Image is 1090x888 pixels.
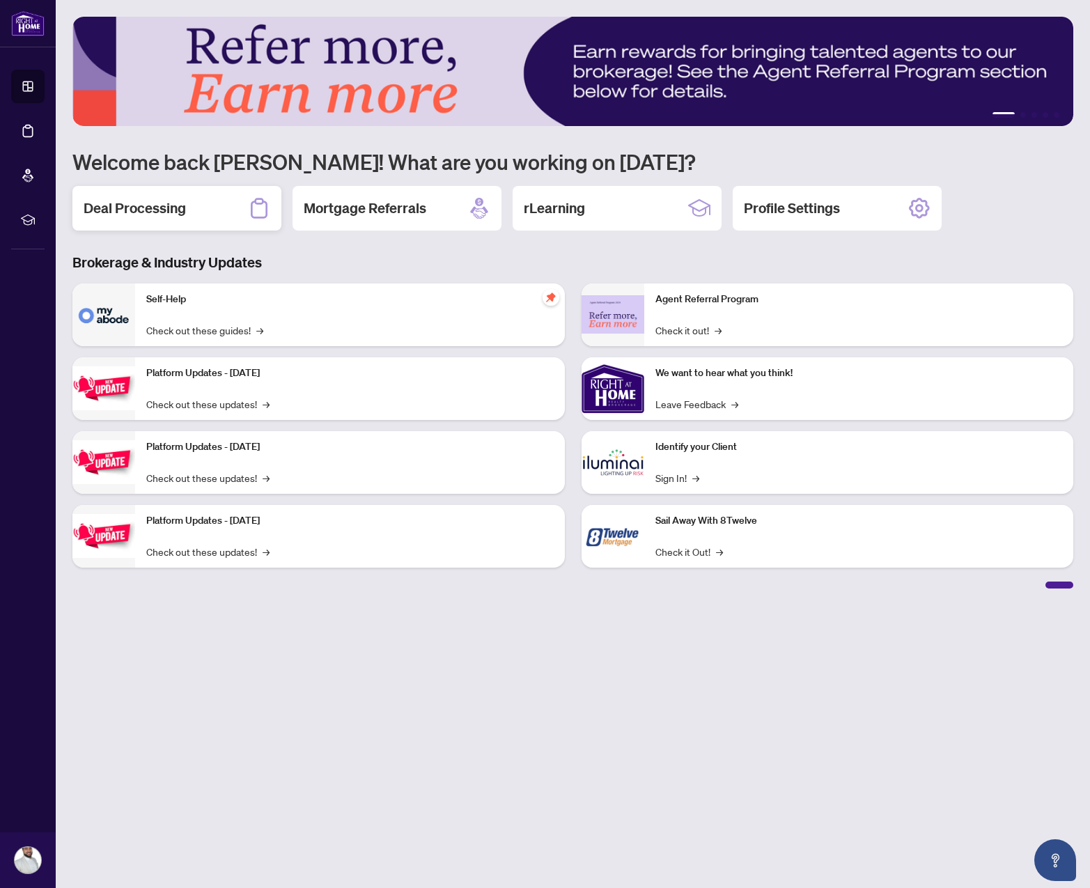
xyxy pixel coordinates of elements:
[72,17,1073,126] img: Slide 0
[524,198,585,218] h2: rLearning
[715,322,722,338] span: →
[263,470,270,485] span: →
[72,283,135,346] img: Self-Help
[655,544,723,559] a: Check it Out!→
[146,322,263,338] a: Check out these guides!→
[72,366,135,410] img: Platform Updates - July 21, 2025
[146,513,554,529] p: Platform Updates - [DATE]
[582,295,644,334] img: Agent Referral Program
[1034,839,1076,881] button: Open asap
[582,431,644,494] img: Identify your Client
[146,396,270,412] a: Check out these updates!→
[655,292,1063,307] p: Agent Referral Program
[146,292,554,307] p: Self-Help
[263,544,270,559] span: →
[72,514,135,558] img: Platform Updates - June 23, 2025
[1054,112,1059,118] button: 5
[146,470,270,485] a: Check out these updates!→
[1031,112,1037,118] button: 3
[304,198,426,218] h2: Mortgage Referrals
[992,112,1015,118] button: 1
[72,440,135,484] img: Platform Updates - July 8, 2025
[582,357,644,420] img: We want to hear what you think!
[1043,112,1048,118] button: 4
[692,470,699,485] span: →
[744,198,840,218] h2: Profile Settings
[655,366,1063,381] p: We want to hear what you think!
[146,366,554,381] p: Platform Updates - [DATE]
[543,289,559,306] span: pushpin
[655,396,738,412] a: Leave Feedback→
[84,198,186,218] h2: Deal Processing
[655,322,722,338] a: Check it out!→
[582,505,644,568] img: Sail Away With 8Twelve
[655,439,1063,455] p: Identify your Client
[263,396,270,412] span: →
[72,148,1073,175] h1: Welcome back [PERSON_NAME]! What are you working on [DATE]?
[146,439,554,455] p: Platform Updates - [DATE]
[11,10,45,36] img: logo
[72,253,1073,272] h3: Brokerage & Industry Updates
[256,322,263,338] span: →
[655,470,699,485] a: Sign In!→
[731,396,738,412] span: →
[716,544,723,559] span: →
[15,847,41,873] img: Profile Icon
[655,513,1063,529] p: Sail Away With 8Twelve
[1020,112,1026,118] button: 2
[146,544,270,559] a: Check out these updates!→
